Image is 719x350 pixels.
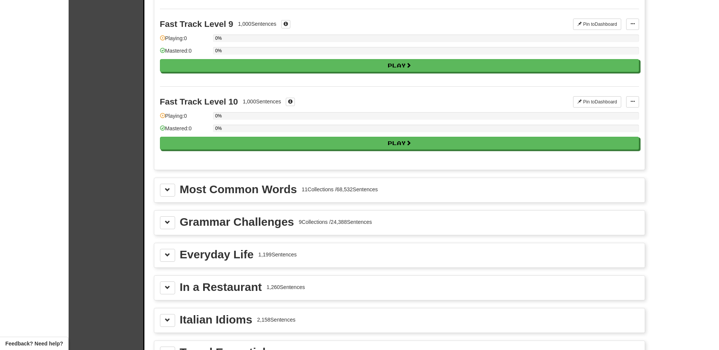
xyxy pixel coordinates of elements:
button: Pin toDashboard [573,96,621,108]
div: Most Common Words [180,184,297,195]
button: Pin toDashboard [573,19,621,30]
button: Play [160,137,639,150]
div: Mastered: 0 [160,47,209,59]
div: Playing: 0 [160,34,209,47]
div: 2,158 Sentences [257,316,295,323]
div: 1,000 Sentences [243,98,281,105]
button: Play [160,59,639,72]
div: 9 Collections / 24,388 Sentences [299,218,372,226]
span: Open feedback widget [5,340,63,347]
div: Italian Idioms [180,314,252,325]
div: Playing: 0 [160,112,209,125]
div: 1,000 Sentences [238,20,276,28]
div: 1,260 Sentences [266,283,305,291]
div: Fast Track Level 10 [160,97,238,106]
div: Grammar Challenges [180,216,294,228]
div: Mastered: 0 [160,125,209,137]
div: In a Restaurant [180,281,262,293]
div: 1,199 Sentences [258,251,297,258]
div: Fast Track Level 9 [160,19,233,29]
div: Everyday Life [180,249,254,260]
div: 11 Collections / 68,532 Sentences [302,186,378,193]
